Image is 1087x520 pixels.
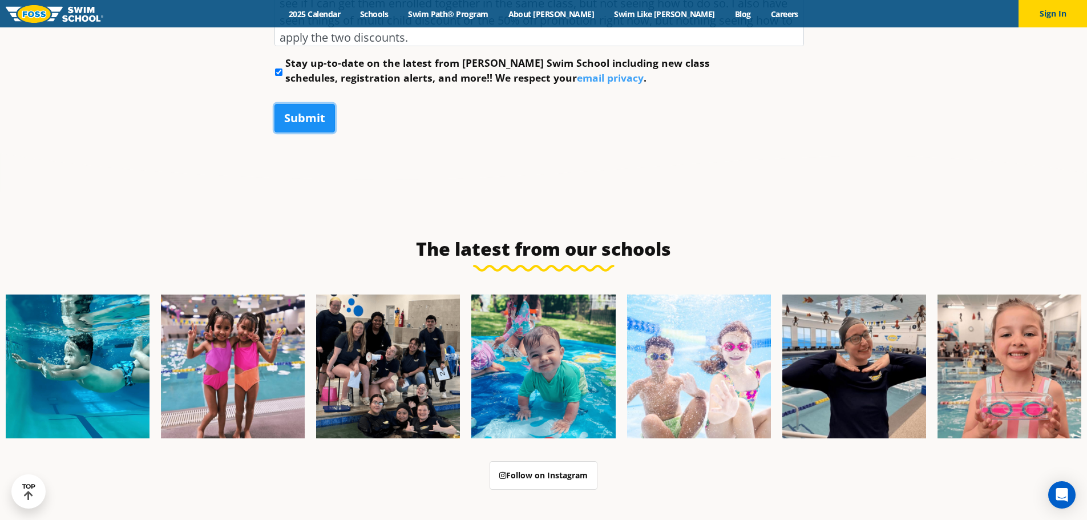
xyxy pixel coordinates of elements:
a: Blog [725,9,761,19]
a: Swim Path® Program [398,9,498,19]
a: 2025 Calendar [279,9,350,19]
img: Fa25-Website-Images-2-600x600.png [316,295,460,438]
img: Fa25-Website-Images-600x600.png [471,295,615,438]
div: Open Intercom Messenger [1048,481,1076,509]
a: email privacy [577,71,644,84]
input: Submit [274,104,335,132]
a: Follow on Instagram [490,461,597,490]
img: Fa25-Website-Images-9-600x600.jpg [782,295,926,438]
a: Swim Like [PERSON_NAME] [604,9,725,19]
a: Schools [350,9,398,19]
img: FCC_FOSS_GeneralShoot_May_FallCampaign_lowres-9556-600x600.jpg [627,295,771,438]
img: Fa25-Website-Images-14-600x600.jpg [938,295,1081,438]
a: Careers [761,9,808,19]
div: TOP [22,483,35,501]
img: Fa25-Website-Images-1-600x600.png [6,295,149,438]
a: About [PERSON_NAME] [498,9,604,19]
img: FOSS Swim School Logo [6,5,103,23]
label: Stay up-to-date on the latest from [PERSON_NAME] Swim School including new class schedules, regis... [285,55,743,86]
img: Fa25-Website-Images-8-600x600.jpg [161,295,305,438]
